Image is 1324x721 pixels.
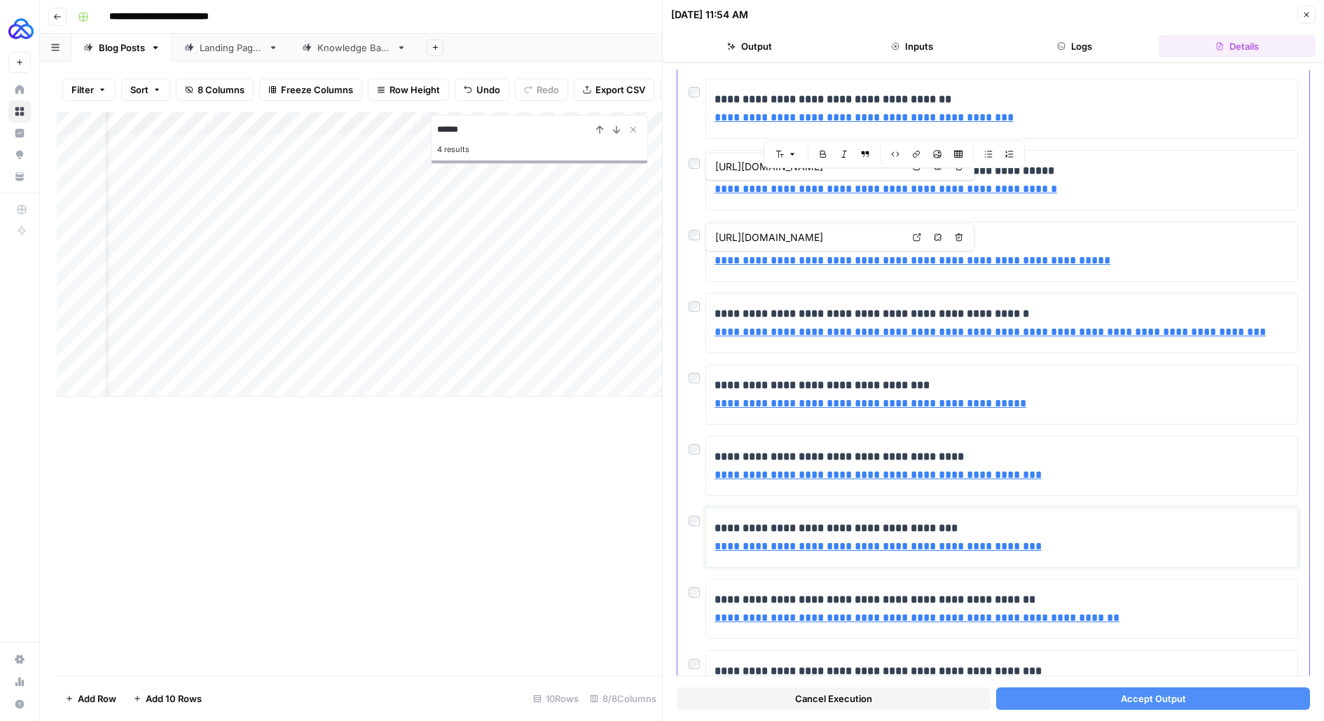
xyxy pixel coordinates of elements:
span: Add Row [78,692,116,706]
div: Knowledge Base [317,41,391,55]
button: Previous Result [591,121,608,138]
span: Accept Output [1121,692,1186,706]
span: Filter [71,83,94,97]
button: Sort [121,78,170,101]
button: Details [1159,35,1316,57]
button: Next Result [608,121,625,138]
button: Redo [515,78,568,101]
img: AUQ Logo [8,16,34,41]
a: Knowledge Base [290,34,418,62]
button: Undo [455,78,509,101]
button: Cancel Execution [677,687,991,710]
button: Accept Output [996,687,1310,710]
button: Add 10 Rows [125,687,210,710]
span: Freeze Columns [281,83,353,97]
a: Blog Posts [71,34,172,62]
a: Insights [8,122,31,144]
button: Row Height [368,78,449,101]
span: Redo [537,83,559,97]
button: Export CSV [574,78,654,101]
span: Row Height [389,83,440,97]
a: Opportunities [8,144,31,166]
button: Filter [62,78,116,101]
div: 4 results [437,141,642,158]
span: Undo [476,83,500,97]
div: Blog Posts [99,41,145,55]
span: Add 10 Rows [146,692,202,706]
button: Freeze Columns [259,78,362,101]
span: 8 Columns [198,83,244,97]
a: Your Data [8,165,31,188]
button: Inputs [834,35,991,57]
a: Usage [8,671,31,693]
a: Browse [8,100,31,123]
div: Landing Pages [200,41,263,55]
button: Close Search [625,121,642,138]
span: Cancel Execution [795,692,872,706]
button: Workspace: AUQ [8,11,31,46]
a: Landing Pages [172,34,290,62]
button: 8 Columns [176,78,254,101]
div: [DATE] 11:54 AM [671,8,748,22]
button: Logs [996,35,1153,57]
span: Export CSV [595,83,645,97]
a: Home [8,78,31,101]
button: Add Row [57,687,125,710]
div: 10 Rows [527,687,584,710]
span: Sort [130,83,149,97]
a: Settings [8,648,31,671]
button: Output [671,35,828,57]
button: Help + Support [8,693,31,715]
div: 8/8 Columns [584,687,662,710]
